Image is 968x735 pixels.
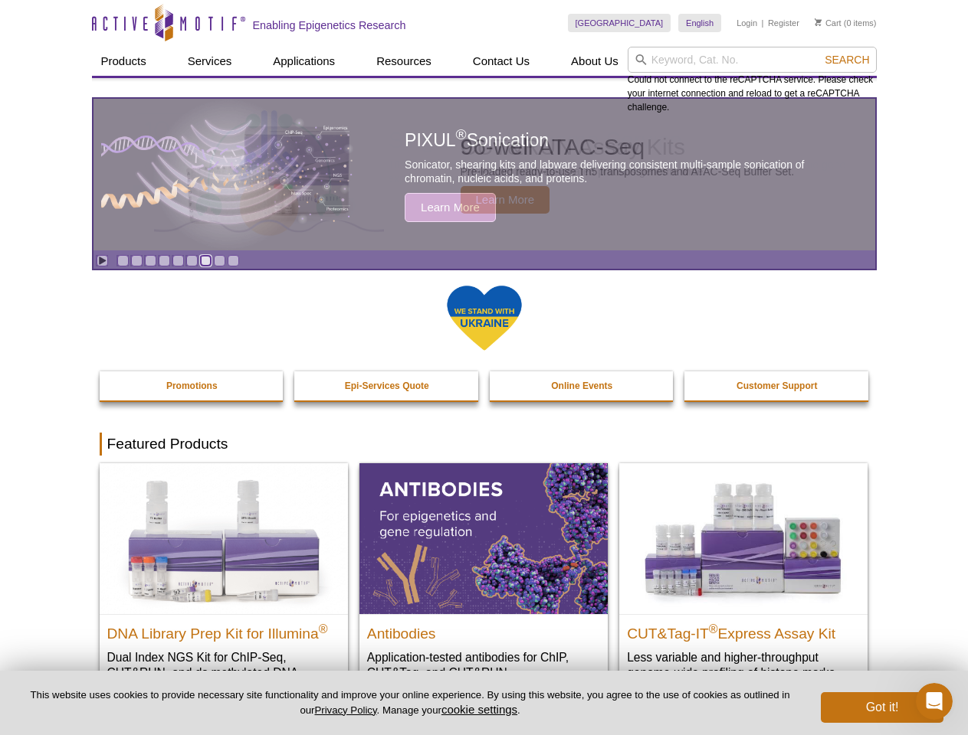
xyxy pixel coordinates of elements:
h2: DNA Library Prep Kit for Illumina [107,619,340,642]
a: Products [92,47,156,76]
img: DNA Library Prep Kit for Illumina [100,463,348,613]
img: All Antibodies [359,463,608,613]
button: cookie settings [441,703,517,716]
li: (0 items) [815,14,877,32]
h2: Featured Products [100,433,869,456]
img: CUT&Tag-IT® Express Assay Kit [619,463,868,613]
a: [GEOGRAPHIC_DATA] [568,14,671,32]
img: We Stand With Ukraine [446,284,523,352]
li: | [762,14,764,32]
a: About Us [562,47,628,76]
a: Contact Us [464,47,539,76]
a: Go to slide 1 [117,255,129,266]
a: Promotions [100,371,285,400]
a: Go to slide 3 [145,255,156,266]
sup: ® [709,622,718,635]
a: Applications [264,47,344,76]
a: Cart [815,18,842,28]
a: Go to slide 9 [228,255,239,266]
span: Search [825,54,869,66]
h2: Antibodies [367,619,600,642]
a: Go to slide 8 [214,255,225,266]
button: Search [820,53,874,67]
strong: Online Events [551,381,612,391]
a: Services [179,47,241,76]
a: Epi-Services Quote [294,371,480,400]
strong: Epi-Services Quote [345,381,429,391]
sup: ® [319,622,328,635]
a: Go to slide 6 [186,255,198,266]
a: CUT&Tag-IT® Express Assay Kit CUT&Tag-IT®Express Assay Kit Less variable and higher-throughput ge... [619,463,868,695]
p: This website uses cookies to provide necessary site functionality and improve your online experie... [25,688,796,717]
a: Customer Support [684,371,870,400]
p: Less variable and higher-throughput genome-wide profiling of histone marks​. [627,649,860,681]
a: Toggle autoplay [97,255,108,266]
p: Dual Index NGS Kit for ChIP-Seq, CUT&RUN, and ds methylated DNA assays. [107,649,340,696]
strong: Customer Support [737,381,817,391]
a: Resources [367,47,441,76]
strong: Promotions [166,381,218,391]
div: Could not connect to the reCAPTCHA service. Please check your internet connection and reload to g... [628,47,877,114]
h2: CUT&Tag-IT Express Assay Kit [627,619,860,642]
a: All Antibodies Antibodies Application-tested antibodies for ChIP, CUT&Tag, and CUT&RUN. [359,463,608,695]
a: Online Events [490,371,675,400]
a: Go to slide 4 [159,255,170,266]
h2: Enabling Epigenetics Research [253,18,406,32]
a: Register [768,18,799,28]
a: Login [737,18,757,28]
button: Got it! [821,692,943,723]
a: Go to slide 2 [131,255,143,266]
img: Your Cart [815,18,822,26]
a: Go to slide 5 [172,255,184,266]
p: Application-tested antibodies for ChIP, CUT&Tag, and CUT&RUN. [367,649,600,681]
a: English [678,14,721,32]
a: Privacy Policy [314,704,376,716]
a: Go to slide 7 [200,255,212,266]
input: Keyword, Cat. No. [628,47,877,73]
iframe: Intercom live chat [916,683,953,720]
a: DNA Library Prep Kit for Illumina DNA Library Prep Kit for Illumina® Dual Index NGS Kit for ChIP-... [100,463,348,710]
